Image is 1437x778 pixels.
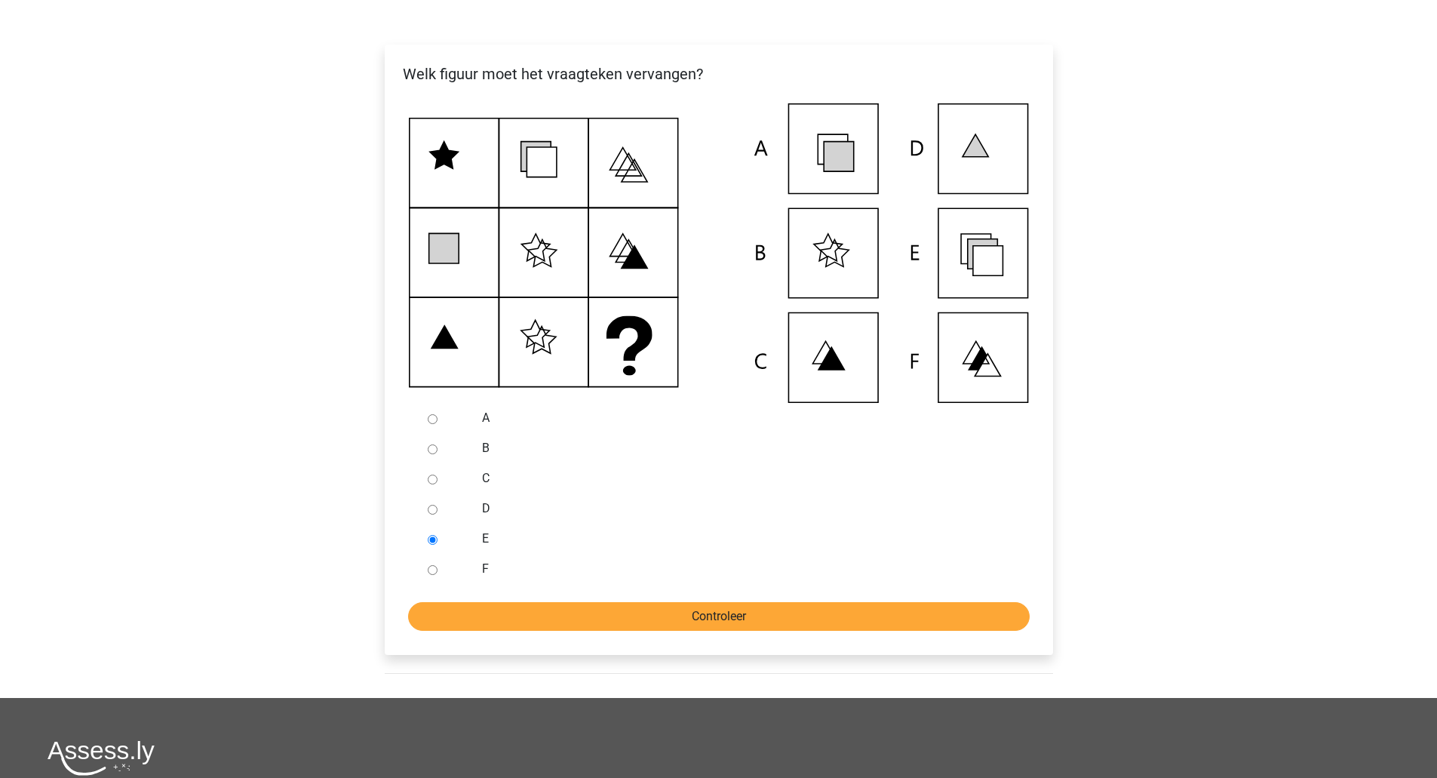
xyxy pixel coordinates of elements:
label: A [482,409,1004,427]
label: E [482,530,1004,548]
label: C [482,469,1004,487]
img: Assessly logo [48,740,155,776]
label: D [482,500,1004,518]
label: B [482,439,1004,457]
input: Controleer [408,602,1030,631]
p: Welk figuur moet het vraagteken vervangen? [397,63,1041,85]
label: F [482,560,1004,578]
